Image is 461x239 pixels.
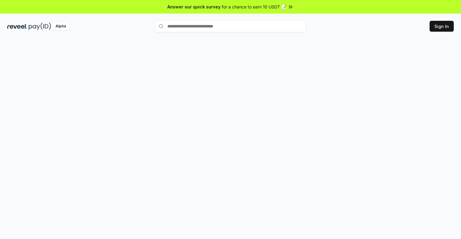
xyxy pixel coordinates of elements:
[52,23,69,30] div: Alpha
[222,4,286,10] span: for a chance to earn 10 USDT 📝
[29,23,51,30] img: pay_id
[430,21,454,32] button: Sign In
[167,4,221,10] span: Answer our quick survey
[7,23,27,30] img: reveel_dark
